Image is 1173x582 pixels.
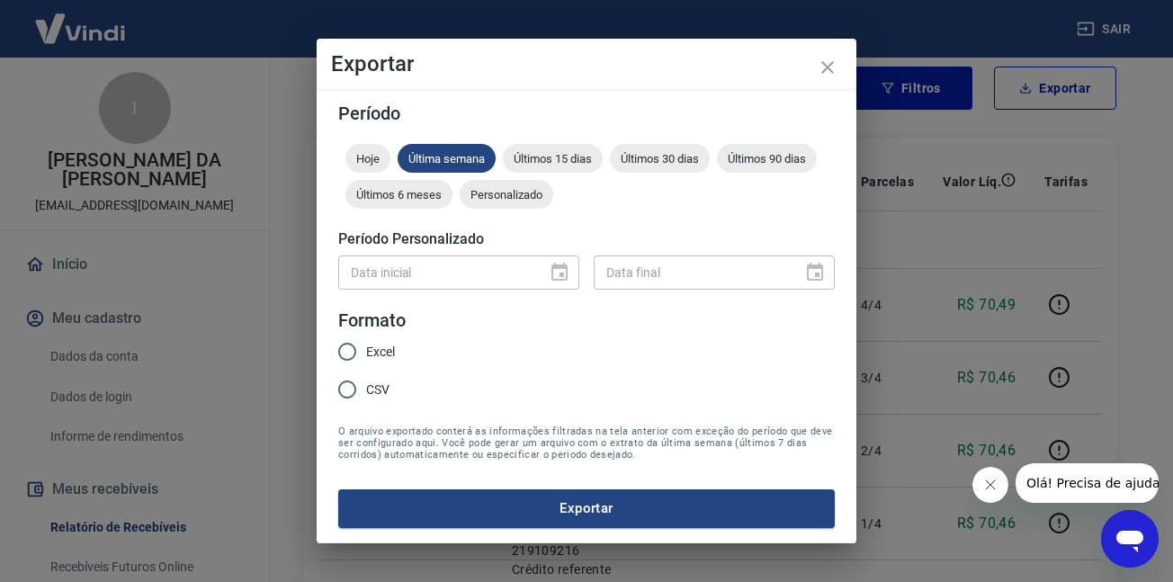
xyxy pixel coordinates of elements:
[594,255,790,289] input: DD/MM/YYYY
[503,152,603,166] span: Últimos 15 dias
[338,489,835,527] button: Exportar
[972,467,1008,503] iframe: Fechar mensagem
[398,144,496,173] div: Última semana
[338,255,534,289] input: DD/MM/YYYY
[503,144,603,173] div: Últimos 15 dias
[338,425,835,461] span: O arquivo exportado conterá as informações filtradas na tela anterior com exceção do período que ...
[331,53,842,75] h4: Exportar
[610,144,710,173] div: Últimos 30 dias
[366,343,395,362] span: Excel
[610,152,710,166] span: Últimos 30 dias
[338,104,835,122] h5: Período
[398,152,496,166] span: Última semana
[460,180,553,209] div: Personalizado
[11,13,151,27] span: Olá! Precisa de ajuda?
[1101,510,1159,568] iframe: Botão para abrir a janela de mensagens
[338,230,835,248] h5: Período Personalizado
[806,46,849,89] button: close
[345,188,452,201] span: Últimos 6 meses
[717,144,817,173] div: Últimos 90 dias
[345,180,452,209] div: Últimos 6 meses
[345,152,390,166] span: Hoje
[717,152,817,166] span: Últimos 90 dias
[366,381,390,399] span: CSV
[338,308,406,334] legend: Formato
[1016,463,1159,503] iframe: Mensagem da empresa
[460,188,553,201] span: Personalizado
[345,144,390,173] div: Hoje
